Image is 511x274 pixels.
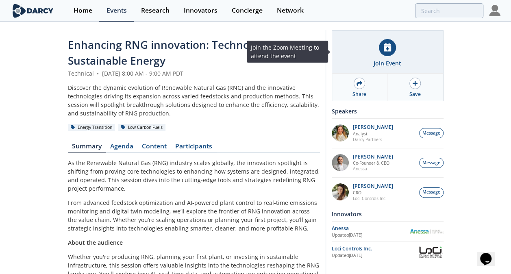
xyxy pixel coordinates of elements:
p: [PERSON_NAME] [353,183,393,189]
div: Updated [DATE] [332,252,418,259]
img: 1fdb2308-3d70-46db-bc64-f6eabefcce4d [332,154,349,171]
p: As the Renewable Natural Gas (RNG) industry scales globally, the innovation spotlight is shifting... [68,159,320,193]
div: Network [277,7,304,14]
div: Home [74,7,92,14]
div: Low Carbon Fuels [118,124,166,131]
div: Research [141,7,170,14]
strong: About the audience [68,239,123,246]
img: 737ad19b-6c50-4cdf-92c7-29f5966a019e [332,183,349,200]
button: Message [419,128,444,138]
span: Message [422,130,440,137]
iframe: chat widget [477,241,503,266]
img: Anessa [409,229,444,234]
img: Loci Controls Inc. [417,245,443,259]
span: Message [422,160,440,166]
p: [PERSON_NAME] [353,154,393,160]
div: Anessa [332,225,409,232]
p: From advanced feedstock optimization and AI-powered plant control to real-time emissions monitori... [68,198,320,233]
div: Save [409,91,421,98]
a: Anessa Updated[DATE] Anessa [332,224,444,239]
p: CRO [353,190,393,196]
span: Enhancing RNG innovation: Technologies for Sustainable Energy [68,37,297,68]
div: Innovators [184,7,217,14]
a: Participants [171,143,217,153]
p: Co-Founder & CEO [353,160,393,166]
p: Anessa [353,166,393,172]
p: Loci Controls Inc. [353,196,393,201]
img: fddc0511-1997-4ded-88a0-30228072d75f [332,124,349,141]
div: Updated [DATE] [332,232,409,239]
div: Events [107,7,127,14]
a: Agenda [106,143,138,153]
div: Innovators [332,207,444,221]
div: Discover the dynamic evolution of Renewable Natural Gas (RNG) and the innovative technologies dri... [68,83,320,117]
div: Energy Transition [68,124,115,131]
span: Message [422,189,440,196]
img: Profile [489,5,500,16]
a: Content [138,143,171,153]
button: Message [419,187,444,198]
a: Loci Controls Inc. Updated[DATE] Loci Controls Inc. [332,245,444,259]
div: Loci Controls Inc. [332,245,418,252]
input: Advanced Search [415,3,483,18]
button: Message [419,158,444,168]
a: Summary [68,143,106,153]
p: Darcy Partners [353,137,393,142]
div: Share [352,91,366,98]
div: Technical [DATE] 8:00 AM - 9:00 AM PDT [68,69,320,78]
div: Speakers [332,104,444,118]
p: [PERSON_NAME] [353,124,393,130]
p: Analyst [353,131,393,137]
span: • [96,70,100,77]
div: Concierge [232,7,263,14]
img: logo-wide.svg [11,4,55,18]
div: Join Event [374,59,401,67]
